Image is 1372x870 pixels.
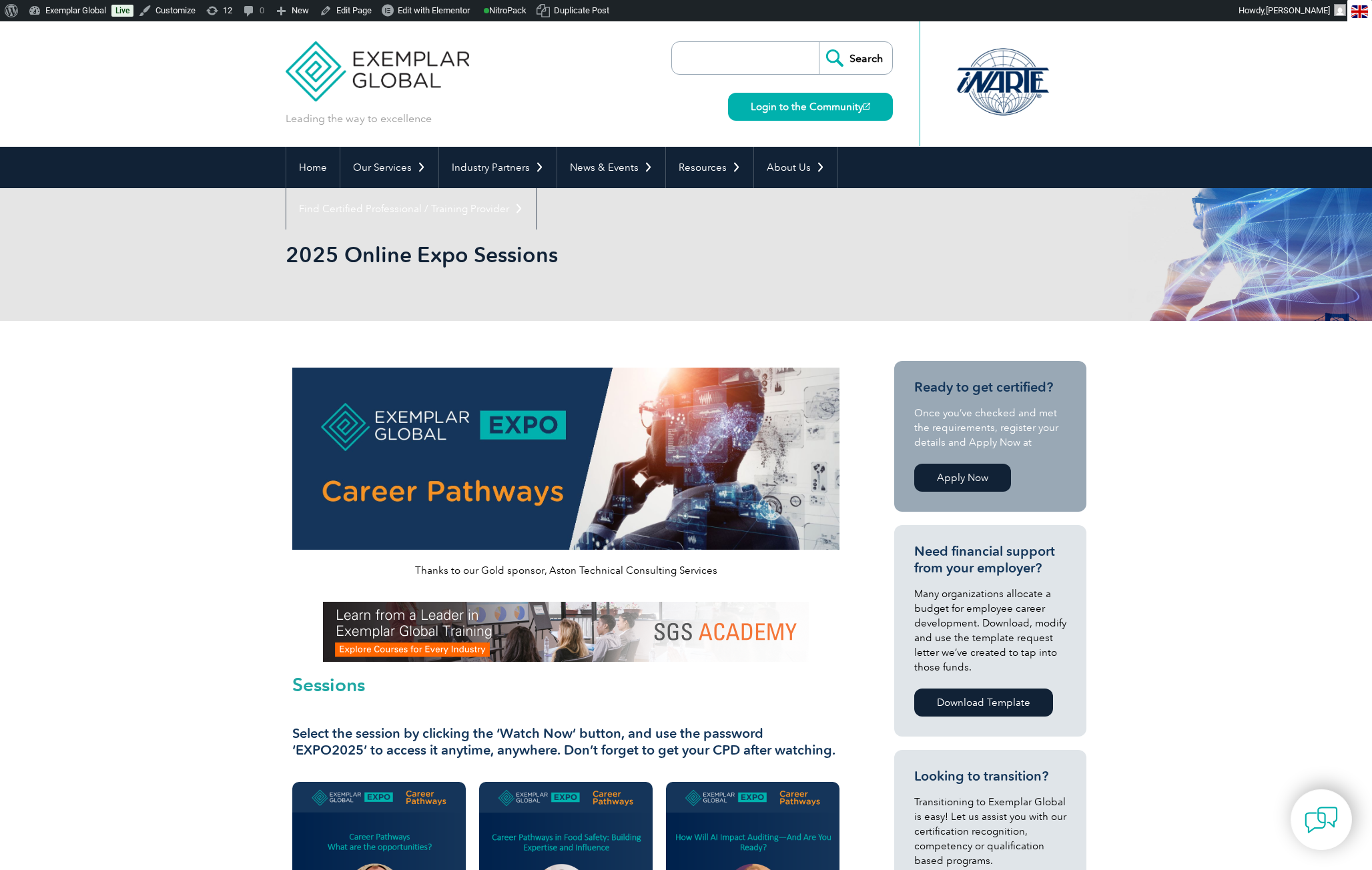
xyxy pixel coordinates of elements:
[286,21,469,101] img: Exemplar Global
[398,5,470,15] span: Edit with Elementor
[111,5,133,17] a: Live
[292,725,839,759] h3: Select the session by clicking the ‘Watch Now’ button, and use the password ‘EXPO2025’ to access ...
[323,602,809,662] img: SGS
[863,103,870,110] img: open_square.png
[1305,803,1338,837] img: contact-chat.png
[754,147,837,188] a: About Us
[666,147,753,188] a: Resources
[914,689,1053,717] a: Download Template
[557,147,665,188] a: News & Events
[292,368,839,550] img: career pathways
[1266,5,1330,15] span: [PERSON_NAME]
[340,147,438,188] a: Our Services
[292,563,839,578] p: Thanks to our Gold sponsor, Aston Technical Consulting Services
[819,42,892,74] input: Search
[286,188,536,230] a: Find Certified Professional / Training Provider
[286,111,432,126] p: Leading the way to excellence
[914,543,1066,576] h3: Need financial support from your employer?
[1351,5,1368,18] img: en
[914,795,1066,868] p: Transitioning to Exemplar Global is easy! Let us assist you with our certification recognition, c...
[439,147,557,188] a: Industry Partners
[286,147,340,188] a: Home
[914,586,1066,675] p: Many organizations allocate a budget for employee career development. Download, modify and use th...
[914,768,1066,785] h3: Looking to transition?
[914,379,1066,396] h3: Ready to get certified?
[914,464,1011,492] a: Apply Now
[728,93,893,121] a: Login to the Community
[286,242,798,268] h1: 2025 Online Expo Sessions
[292,675,839,694] h2: Sessions
[914,406,1066,450] p: Once you’ve checked and met the requirements, register your details and Apply Now at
